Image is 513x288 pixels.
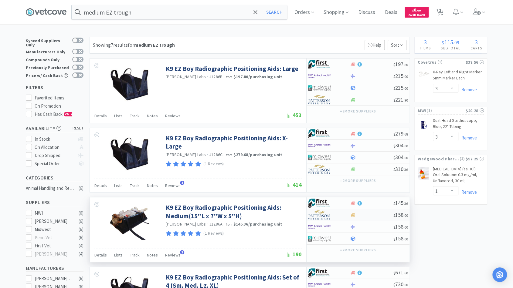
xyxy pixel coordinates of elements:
[458,189,477,195] a: Remove
[393,281,408,288] span: 730
[308,222,331,231] img: f6b2451649754179b5b4e0c70c3f7cb0_2.png
[393,86,395,91] span: $
[403,132,408,136] span: . 68
[393,269,408,276] span: 671
[424,38,427,46] span: 3
[442,39,444,45] span: $
[403,167,408,172] span: . 36
[35,152,75,159] div: Drop Shipped
[415,45,436,51] h4: Items
[130,252,140,258] span: Track
[412,7,421,13] span: 0
[35,226,72,233] div: Midwest
[393,154,408,161] span: 304
[114,183,123,188] span: Lists
[72,5,287,19] input: Search by item, sku, manufacturer, ingredient, size...
[94,252,107,258] span: Details
[436,45,465,51] h4: Subtotal
[79,275,83,282] div: ( 6 )
[454,39,459,45] span: 09
[223,74,225,79] span: ·
[94,113,107,119] span: Details
[393,74,395,79] span: $
[26,185,75,192] div: Animal Handling and Restraints
[73,125,84,132] span: reset
[226,75,233,79] span: from
[110,65,149,104] img: 849aac4411a44c4baf11eafc23a97eb5_160510.jpeg
[436,39,465,45] div: .
[416,8,421,12] span: . 00
[412,8,414,12] span: $
[403,213,408,218] span: . 00
[110,134,149,173] img: 1b04966894624af1b8fa94033779aec2_160540.jpeg
[475,38,478,46] span: 3
[426,108,465,114] span: ( 1 )
[134,42,175,48] strong: medium EZ trough
[166,203,300,220] a: K9 EZ Boy Radiographic Positioning Aids: Medium(15"L x 7"W x 5"H)
[35,275,72,282] div: [PERSON_NAME] Labs
[147,183,158,188] span: Notes
[393,61,408,68] span: 197
[393,132,395,136] span: $
[79,234,83,241] div: ( 6 )
[110,203,149,243] img: 0edd199ece8246a49a036492709d1005_175643.jpeg
[79,242,83,249] div: ( 4 )
[418,107,426,114] span: MWI
[393,225,395,229] span: $
[365,40,385,50] p: Help
[337,176,379,185] button: +2more suppliers
[79,218,83,225] div: ( 6 )
[408,14,425,18] span: Cash Back
[35,209,72,217] div: MWI
[433,69,484,83] a: X-Ray Left and Right Marker 5mm Marker Each
[35,102,84,110] div: On Promotion
[26,199,83,206] h5: Suppliers
[393,199,408,206] span: 145
[114,252,123,258] span: Lists
[165,252,181,258] span: Reviews
[393,237,395,241] span: $
[393,96,408,103] span: 221
[26,125,83,132] h5: Availability
[64,112,70,116] span: CB
[165,183,181,188] span: Reviews
[26,57,69,62] div: Compounds Only
[403,144,408,148] span: . 00
[26,38,69,47] div: Synced Suppliers Only
[492,267,507,282] div: Open Intercom Messenger
[207,152,208,157] span: ·
[403,74,408,79] span: . 00
[128,42,175,48] span: for
[180,181,184,185] span: 1
[458,87,477,92] a: Remove
[393,271,395,275] span: $
[35,94,84,102] div: Favorited Items
[203,161,224,167] p: (1 Reviews)
[393,211,408,218] span: 158
[114,113,123,119] span: Lists
[286,112,302,119] span: 453
[444,38,453,46] span: 115
[465,156,484,162] div: $57.25
[35,242,72,249] div: First Vet
[166,152,206,157] a: [PERSON_NAME] Labs
[308,234,331,243] img: 4dd14cff54a648ac9e977f0c5da9bc2e_5.png
[418,119,430,131] img: bd3bc046a118498e80ec71f8d82ebabc_16550.png
[147,252,158,258] span: Notes
[308,268,331,277] img: 67d67680309e4a0bb49a5ff0391dcc42_6.png
[393,62,395,67] span: $
[356,10,378,15] a: Discuss
[403,201,408,206] span: . 36
[166,134,300,151] a: K9 EZ Boy Radiographic Positioning Aids: X-Large
[418,70,430,79] img: 03d7df9d23d9400a8b5858e00a48502d_536439.png
[465,59,484,65] div: $37.56
[403,271,408,275] span: . 60
[393,130,408,137] span: 279
[465,45,487,51] h4: Carts
[308,60,331,69] img: 67d67680309e4a0bb49a5ff0391dcc42_6.png
[337,246,379,254] button: +2more suppliers
[388,40,406,50] span: Sort
[226,153,233,157] span: from
[393,156,395,160] span: $
[418,167,429,179] img: c5969aee898b4841b05bb4351f2b3be8_528650.jpeg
